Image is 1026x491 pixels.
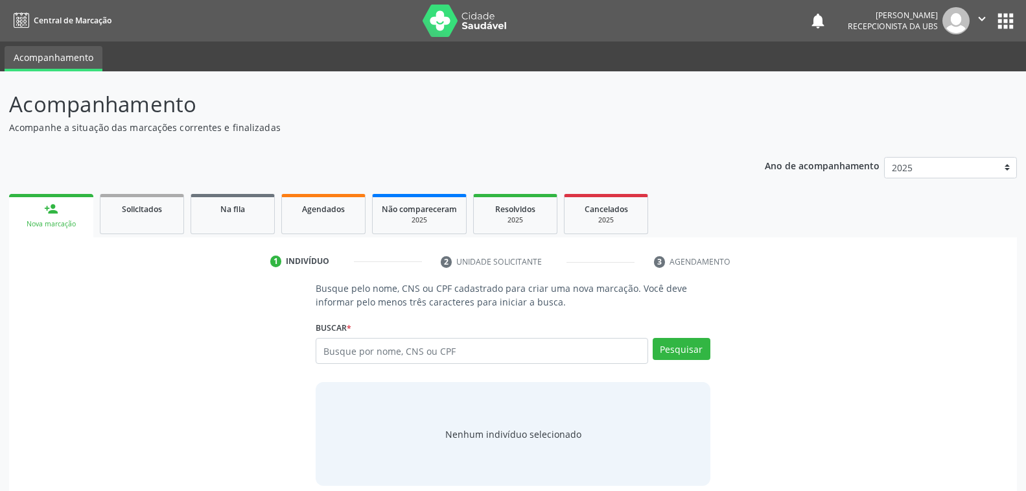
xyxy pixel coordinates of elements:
input: Busque por nome, CNS ou CPF [316,338,647,364]
span: Resolvidos [495,204,535,215]
span: Recepcionista da UBS [848,21,938,32]
div: 2025 [483,215,548,225]
a: Acompanhamento [5,46,102,71]
p: Acompanhamento [9,88,715,121]
p: Ano de acompanhamento [765,157,880,173]
button: notifications [809,12,827,30]
span: Na fila [220,204,245,215]
p: Busque pelo nome, CNS ou CPF cadastrado para criar uma nova marcação. Você deve informar pelo men... [316,281,710,309]
label: Buscar [316,318,351,338]
p: Acompanhe a situação das marcações correntes e finalizadas [9,121,715,134]
img: img [942,7,970,34]
button:  [970,7,994,34]
i:  [975,12,989,26]
span: Agendados [302,204,345,215]
span: Cancelados [585,204,628,215]
div: Indivíduo [286,256,329,267]
div: 1 [270,256,282,267]
div: 2025 [574,215,638,225]
div: Nenhum indivíduo selecionado [445,427,581,441]
div: [PERSON_NAME] [848,10,938,21]
a: Central de Marcação [9,10,111,31]
div: Nova marcação [18,219,84,229]
div: 2025 [382,215,457,225]
span: Não compareceram [382,204,457,215]
button: apps [994,10,1017,32]
span: Solicitados [122,204,162,215]
div: person_add [44,202,58,216]
span: Central de Marcação [34,15,111,26]
button: Pesquisar [653,338,710,360]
